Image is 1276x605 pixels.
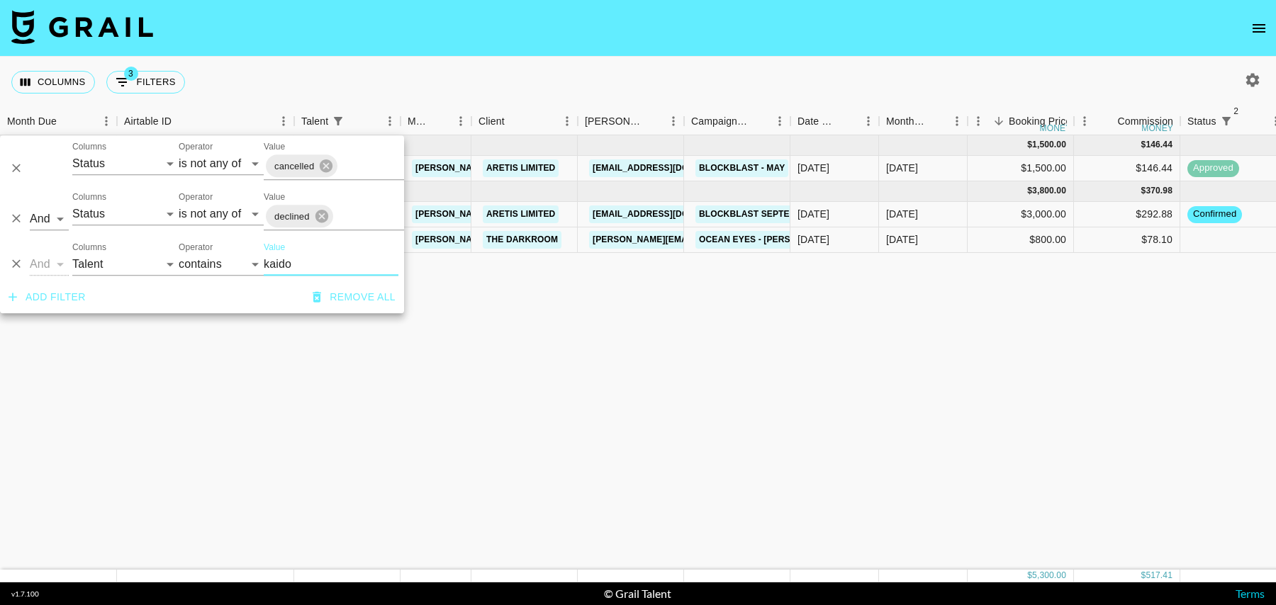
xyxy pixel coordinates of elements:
div: Campaign (Type) [684,108,790,135]
button: Menu [1074,111,1095,132]
div: cancelled [266,154,337,177]
div: 20/05/2025 [797,161,829,175]
div: Manager [408,108,430,135]
button: Sort [57,111,77,131]
div: $146.44 [1074,156,1180,181]
div: 29/08/2025 [797,207,829,221]
button: Delete [6,158,27,179]
button: Sort [348,111,368,131]
div: Status [1187,108,1216,135]
a: The Darkroom [483,231,561,249]
span: 2 [1229,104,1243,118]
a: Blockblast - May [695,159,788,177]
button: Menu [946,111,968,132]
div: Date Created [797,108,838,135]
select: Logic operator [30,208,69,230]
a: ARETIS LIMITED [483,159,559,177]
label: Columns [72,191,106,203]
button: Menu [450,111,471,132]
label: Columns [72,140,106,152]
button: Select columns [11,71,95,94]
button: Show filters [328,111,348,131]
div: Month Due [886,108,927,135]
div: money [1040,124,1072,132]
div: $78.10 [1074,227,1180,253]
a: [PERSON_NAME][EMAIL_ADDRESS][DOMAIN_NAME] [412,231,643,249]
div: 11/09/2025 [797,232,829,247]
button: Menu [379,111,401,132]
button: Add filter [3,284,91,310]
div: $800.00 [968,227,1074,253]
div: $1,500.00 [968,156,1074,181]
div: Booker [578,108,684,135]
div: Date Created [790,108,879,135]
button: Remove all [307,284,401,310]
label: Operator [179,140,213,152]
div: money [1141,124,1173,132]
a: BlockBlast September x kaidoleerobertslife [695,205,935,223]
div: 370.98 [1146,185,1173,197]
div: © Grail Talent [604,587,671,601]
div: 2 active filters [1216,111,1236,131]
label: Operator [179,241,213,253]
button: Menu [858,111,879,132]
button: Menu [556,111,578,132]
div: [PERSON_NAME] [585,108,643,135]
div: 146.44 [1146,139,1173,151]
button: Delete [6,208,27,230]
div: $ [1027,185,1032,197]
button: Menu [663,111,684,132]
div: 5,300.00 [1032,570,1066,582]
label: Operator [179,191,213,203]
button: Show filters [1216,111,1236,131]
div: Month Due [7,108,57,135]
div: Airtable ID [117,108,294,135]
img: Grail Talent [11,10,153,44]
span: cancelled [266,158,323,174]
div: Campaign (Type) [691,108,749,135]
button: Sort [1236,111,1256,131]
label: Columns [72,241,106,253]
div: 1,500.00 [1032,139,1066,151]
div: 1 active filter [328,111,348,131]
div: Airtable ID [124,108,172,135]
button: Sort [1097,111,1117,131]
button: Sort [749,111,769,131]
a: [EMAIL_ADDRESS][DOMAIN_NAME] [589,159,748,177]
a: [PERSON_NAME][EMAIL_ADDRESS][DOMAIN_NAME] [412,159,643,177]
button: Sort [172,111,191,131]
button: Sort [927,111,946,131]
div: 517.41 [1146,570,1173,582]
button: Menu [273,111,294,132]
div: Commission [1117,108,1173,135]
button: Sort [838,111,858,131]
a: [PERSON_NAME][EMAIL_ADDRESS][DOMAIN_NAME] [589,231,820,249]
a: [PERSON_NAME][EMAIL_ADDRESS][DOMAIN_NAME] [412,205,643,223]
button: Sort [643,111,663,131]
button: Show filters [106,71,185,94]
div: Sep '25 [886,207,918,221]
span: 3 [124,67,138,81]
select: Logic operator [30,253,69,276]
label: Value [264,191,285,203]
div: Talent [294,108,401,135]
button: Sort [430,111,450,131]
a: ARETIS LIMITED [483,205,559,223]
button: Sort [989,111,1009,131]
span: declined [266,208,318,225]
div: Client [471,108,578,135]
div: Jun '25 [886,161,918,175]
div: Booking Price [1009,108,1071,135]
button: Menu [968,111,989,132]
div: $292.88 [1074,202,1180,227]
div: $ [1027,139,1032,151]
label: Value [264,241,285,253]
span: approved [1187,162,1239,175]
div: $3,000.00 [968,202,1074,227]
div: Manager [401,108,471,135]
div: Client [478,108,505,135]
a: [EMAIL_ADDRESS][DOMAIN_NAME] [589,205,748,223]
button: Delete [6,254,27,275]
button: Menu [769,111,790,132]
div: Sep '25 [886,232,918,247]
